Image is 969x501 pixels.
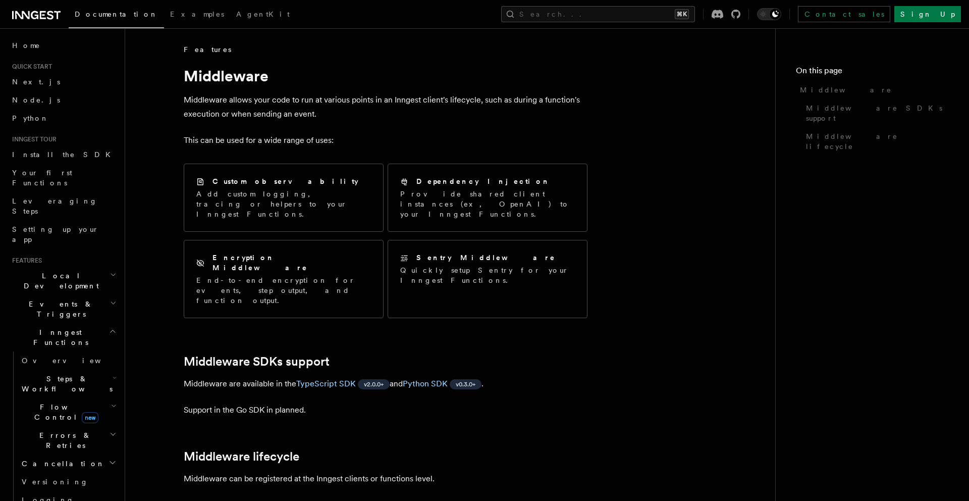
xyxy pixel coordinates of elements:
span: Errors & Retries [18,430,110,450]
a: Home [8,36,119,55]
button: Local Development [8,267,119,295]
a: Middleware SDKs support [184,355,330,369]
span: Setting up your app [12,225,99,243]
button: Events & Triggers [8,295,119,323]
span: Inngest Functions [8,327,109,347]
span: Events & Triggers [8,299,110,319]
a: Custom observabilityAdd custom logging, tracing or helpers to your Inngest Functions. [184,164,384,232]
a: Documentation [69,3,164,28]
a: TypeScript SDK [296,379,356,388]
a: Middleware lifecycle [802,127,949,156]
a: Middleware [796,81,949,99]
a: Sign Up [894,6,961,22]
span: Home [12,40,40,51]
span: Local Development [8,271,110,291]
span: Cancellation [18,459,105,469]
button: Search...⌘K [501,6,695,22]
p: Add custom logging, tracing or helpers to your Inngest Functions. [196,189,371,219]
h2: Sentry Middleware [416,253,556,263]
span: new [82,412,98,423]
a: AgentKit [230,3,296,27]
span: Versioning [22,478,88,486]
h4: On this page [796,65,949,81]
button: Inngest Functions [8,323,119,352]
h2: Encryption Middleware [212,253,371,273]
a: Versioning [18,473,119,491]
a: Dependency InjectionProvide shared client instances (ex, OpenAI) to your Inngest Functions. [388,164,587,232]
a: Overview [18,352,119,370]
p: Support in the Go SDK in planned. [184,403,587,417]
a: Install the SDK [8,145,119,164]
span: Steps & Workflows [18,374,113,394]
button: Steps & Workflows [18,370,119,398]
a: Encryption MiddlewareEnd-to-end encryption for events, step output, and function output. [184,240,384,318]
p: Middleware are available in the and . [184,377,587,391]
a: Your first Functions [8,164,119,192]
span: Inngest tour [8,135,57,143]
span: Python [12,114,49,122]
span: Features [184,44,231,55]
span: Flow Control [18,402,111,422]
a: Leveraging Steps [8,192,119,220]
span: Node.js [12,96,60,104]
span: Features [8,257,42,265]
a: Examples [164,3,230,27]
span: Examples [170,10,224,18]
span: Middleware lifecycle [806,131,949,152]
span: Install the SDK [12,151,117,159]
p: Provide shared client instances (ex, OpenAI) to your Inngest Functions. [400,189,575,219]
a: Contact sales [798,6,890,22]
p: Middleware allows your code to run at various points in an Inngest client's lifecycle, such as du... [184,93,587,121]
h1: Middleware [184,67,587,85]
span: Next.js [12,78,60,86]
p: Middleware can be registered at the Inngest clients or functions level. [184,472,587,486]
span: Overview [22,357,126,365]
a: Middleware SDKs support [802,99,949,127]
button: Cancellation [18,455,119,473]
span: Leveraging Steps [12,197,97,215]
a: Middleware lifecycle [184,449,299,464]
h2: Dependency Injection [416,176,550,186]
span: Your first Functions [12,169,72,187]
kbd: ⌘K [675,9,689,19]
a: Node.js [8,91,119,109]
a: Sentry MiddlewareQuickly setup Sentry for your Inngest Functions. [388,240,587,318]
a: Setting up your app [8,220,119,248]
span: Middleware [800,85,892,95]
span: AgentKit [236,10,290,18]
a: Next.js [8,73,119,91]
p: This can be used for a wide range of uses: [184,133,587,147]
span: v2.0.0+ [364,380,384,388]
button: Flow Controlnew [18,398,119,426]
p: Quickly setup Sentry for your Inngest Functions. [400,265,575,285]
p: End-to-end encryption for events, step output, and function output. [196,275,371,306]
span: Middleware SDKs support [806,103,949,123]
span: v0.3.0+ [456,380,475,388]
h2: Custom observability [212,176,358,186]
span: Documentation [75,10,158,18]
button: Toggle dark mode [757,8,781,20]
button: Errors & Retries [18,426,119,455]
a: Python [8,109,119,127]
a: Python SDK [403,379,448,388]
span: Quick start [8,63,52,71]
